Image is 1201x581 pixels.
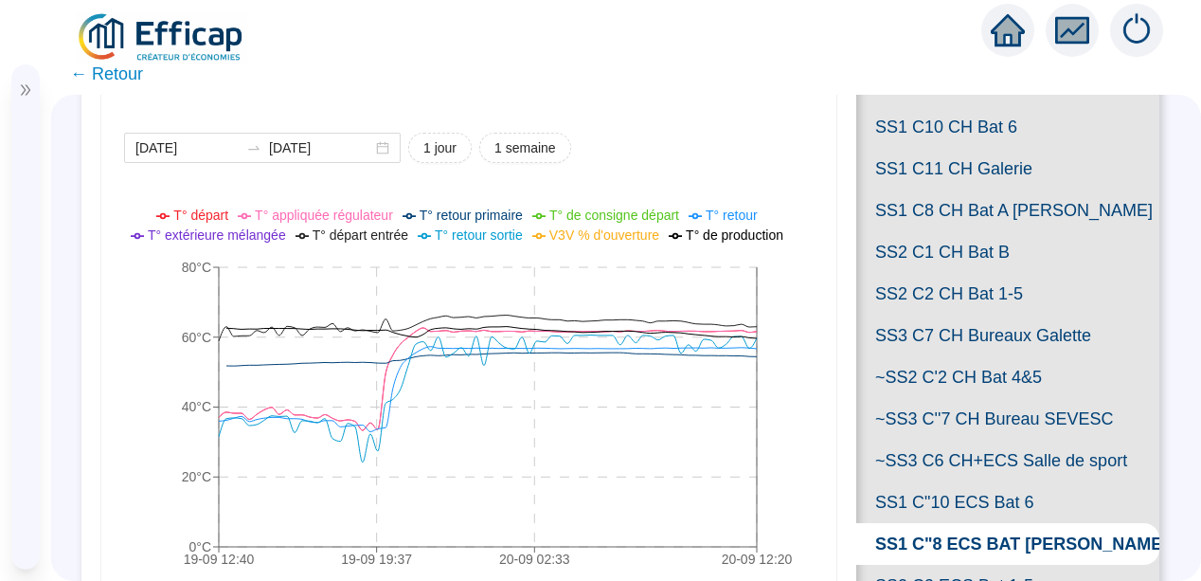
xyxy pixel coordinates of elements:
span: 1 semaine [494,138,556,158]
span: SS1 C11 CH Galerie [856,148,1159,190]
span: T° retour [706,208,758,223]
img: alerts [1110,4,1163,57]
tspan: 20-09 02:33 [499,552,570,567]
span: T° retour sortie [435,227,523,243]
tspan: 80°C [182,260,211,275]
span: V3V % d'ouverture [549,227,659,243]
span: SS1 C"8 ECS BAT [PERSON_NAME] [856,523,1159,565]
input: Date de fin [269,138,372,158]
span: T° appliquée régulateur [255,208,393,223]
span: SS1 C10 CH Bat 6 [856,106,1159,148]
tspan: 20°C [182,469,211,484]
span: ~SS3 C''7 CH Bureau SEVESC [856,398,1159,440]
span: SS2 C2 CH Bat 1-5 [856,273,1159,315]
span: T° de consigne départ [549,208,679,223]
span: swap-right [246,140,261,155]
span: ← Retour [70,61,143,87]
span: ~SS2 C'2 CH Bat 4&5 [856,356,1159,398]
tspan: 60°C [182,330,211,345]
span: to [246,140,261,155]
span: T° départ entrée [313,227,408,243]
tspan: 0°C [189,539,212,554]
button: 1 semaine [479,133,571,163]
span: T° de production [686,227,783,243]
span: SS3 C7 CH Bureaux Galette [856,315,1159,356]
button: 1 jour [408,133,472,163]
input: Date de début [135,138,239,158]
span: SS1 C8 CH Bat A [PERSON_NAME] [856,190,1159,231]
tspan: 20-09 12:20 [722,552,793,567]
span: T° retour primaire [420,208,523,223]
span: home [991,13,1025,47]
span: double-right [19,83,32,97]
span: T° extérieure mélangée [148,227,286,243]
span: 1 jour [423,138,457,158]
span: SS1 C"10 ECS Bat 6 [856,481,1159,523]
span: ~SS3 C6 CH+ECS Salle de sport [856,440,1159,481]
span: SS2 C1 CH Bat B [856,231,1159,273]
span: T° départ [173,208,228,223]
tspan: 19-09 19:37 [341,552,412,567]
tspan: 19-09 12:40 [184,552,255,567]
img: efficap energie logo [76,11,247,64]
tspan: 40°C [182,400,211,415]
span: fund [1055,13,1089,47]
